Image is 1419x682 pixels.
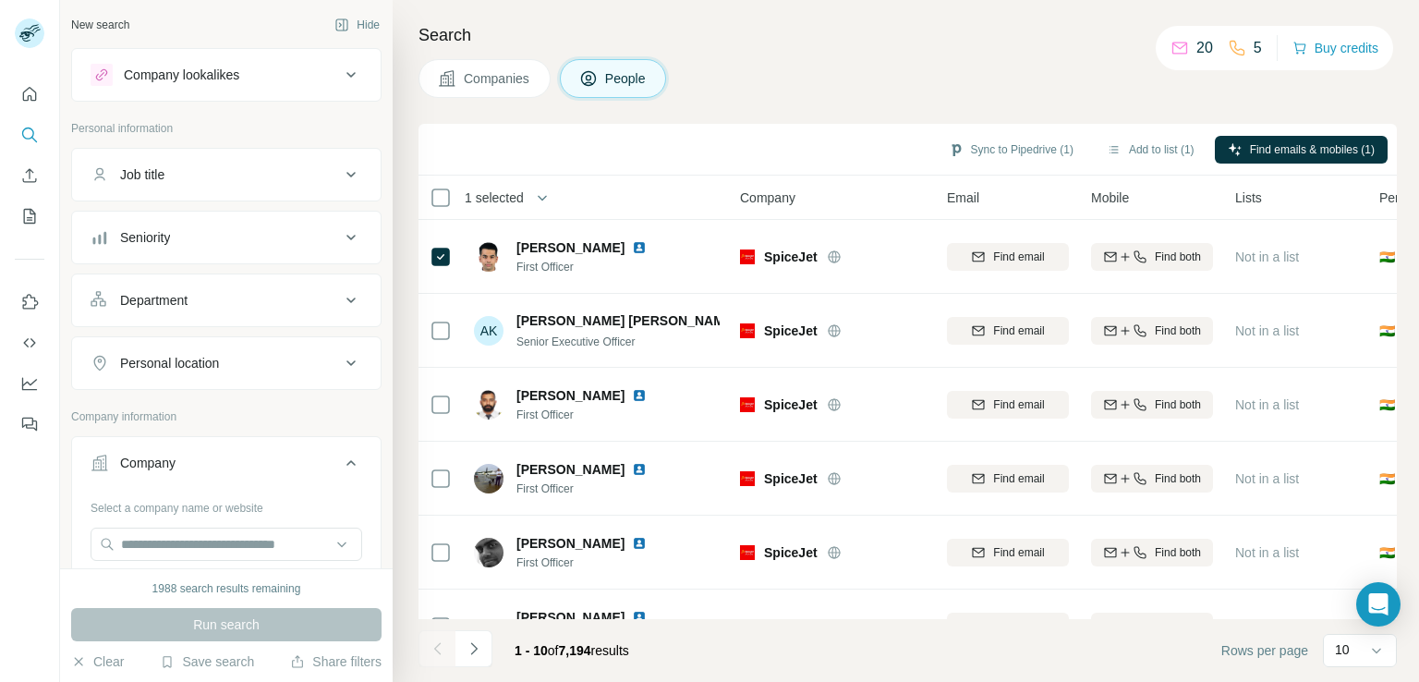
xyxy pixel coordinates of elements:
div: Job title [120,165,164,184]
button: Company lookalikes [72,53,381,97]
img: Avatar [474,612,503,641]
button: Use Surfe API [15,326,44,359]
span: First Officer [516,259,669,275]
button: Find both [1091,465,1213,493]
span: 1 selected [465,189,524,207]
button: Clear [71,652,124,671]
button: Find email [947,391,1069,419]
span: [PERSON_NAME] [516,460,625,479]
img: Logo of SpiceJet [740,619,755,634]
span: 7,194 [559,643,591,658]
button: Find both [1091,317,1213,345]
span: SpiceJet [764,469,818,488]
span: First Officer [516,407,669,423]
span: [PERSON_NAME] [516,386,625,405]
div: Company [120,454,176,472]
button: Find both [1091,613,1213,640]
button: Save search [160,652,254,671]
img: Avatar [474,464,503,493]
img: Logo of SpiceJet [740,323,755,338]
span: Find emails & mobiles (1) [1250,141,1375,158]
button: Dashboard [15,367,44,400]
span: SpiceJet [764,396,818,414]
img: Avatar [474,242,503,272]
button: Company [72,441,381,493]
span: 🇮🇳 [1379,469,1395,488]
button: My lists [15,200,44,233]
button: Find email [947,317,1069,345]
img: Avatar [474,390,503,420]
div: Department [120,291,188,310]
span: 🇮🇳 [1379,543,1395,562]
button: Find both [1091,539,1213,566]
span: 1 - 10 [515,643,548,658]
span: Find both [1155,544,1201,561]
div: 1988 search results remaining [152,580,301,597]
div: Open Intercom Messenger [1356,582,1401,627]
img: Logo of SpiceJet [740,545,755,560]
span: Find email [993,249,1044,265]
h4: Search [418,22,1397,48]
span: SpiceJet [764,322,818,340]
img: Logo of SpiceJet [740,250,755,264]
span: 🇮🇳 [1379,248,1395,266]
button: Enrich CSV [15,159,44,192]
button: Personal location [72,341,381,385]
span: First Officer [516,481,669,497]
button: Find both [1091,391,1213,419]
span: Find email [993,470,1044,487]
span: Companies [464,69,531,88]
span: SpiceJet [764,543,818,562]
span: Senior Executive Officer [516,335,636,348]
div: Select a company name or website [91,493,362,517]
button: Find both [1091,243,1213,271]
button: Search [15,118,44,152]
span: Not in a list [1235,323,1299,338]
span: Email [947,189,979,207]
span: Find both [1155,396,1201,413]
div: Seniority [120,228,170,247]
button: Find email [947,465,1069,493]
span: Rows per page [1221,641,1308,660]
span: Find both [1155,618,1201,635]
div: New search [71,17,129,33]
span: 🇮🇳 [1379,322,1395,340]
img: LinkedIn logo [632,536,647,551]
button: Sync to Pipedrive (1) [936,136,1086,164]
span: Find both [1155,470,1201,487]
img: Logo of SpiceJet [740,397,755,412]
div: Company lookalikes [124,66,239,84]
span: First Officer [516,554,669,571]
span: Find email [993,544,1044,561]
img: LinkedIn logo [632,240,647,255]
button: Seniority [72,215,381,260]
span: Find email [993,618,1044,635]
img: Logo of SpiceJet [740,471,755,486]
span: 🇮🇳 [1379,396,1395,414]
button: Find email [947,243,1069,271]
button: Find emails & mobiles (1) [1215,136,1388,164]
p: 20 [1196,37,1213,59]
span: [PERSON_NAME] [516,238,625,257]
div: AK [474,316,503,346]
button: Quick start [15,78,44,111]
span: Lists [1235,189,1262,207]
p: Company information [71,408,382,425]
span: of [548,643,559,658]
span: Find both [1155,323,1201,339]
span: Not in a list [1235,397,1299,412]
span: [PERSON_NAME] [516,608,625,627]
button: Job title [72,152,381,197]
span: People [605,69,648,88]
img: Avatar [474,538,503,567]
button: Buy credits [1292,35,1378,61]
button: Use Surfe on LinkedIn [15,286,44,319]
button: Department [72,278,381,323]
button: Find email [947,539,1069,566]
button: Hide [321,11,393,39]
p: 5 [1254,37,1262,59]
button: Feedback [15,408,44,441]
span: [PERSON_NAME] [516,534,625,553]
button: Find email [947,613,1069,640]
img: LinkedIn logo [632,462,647,477]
